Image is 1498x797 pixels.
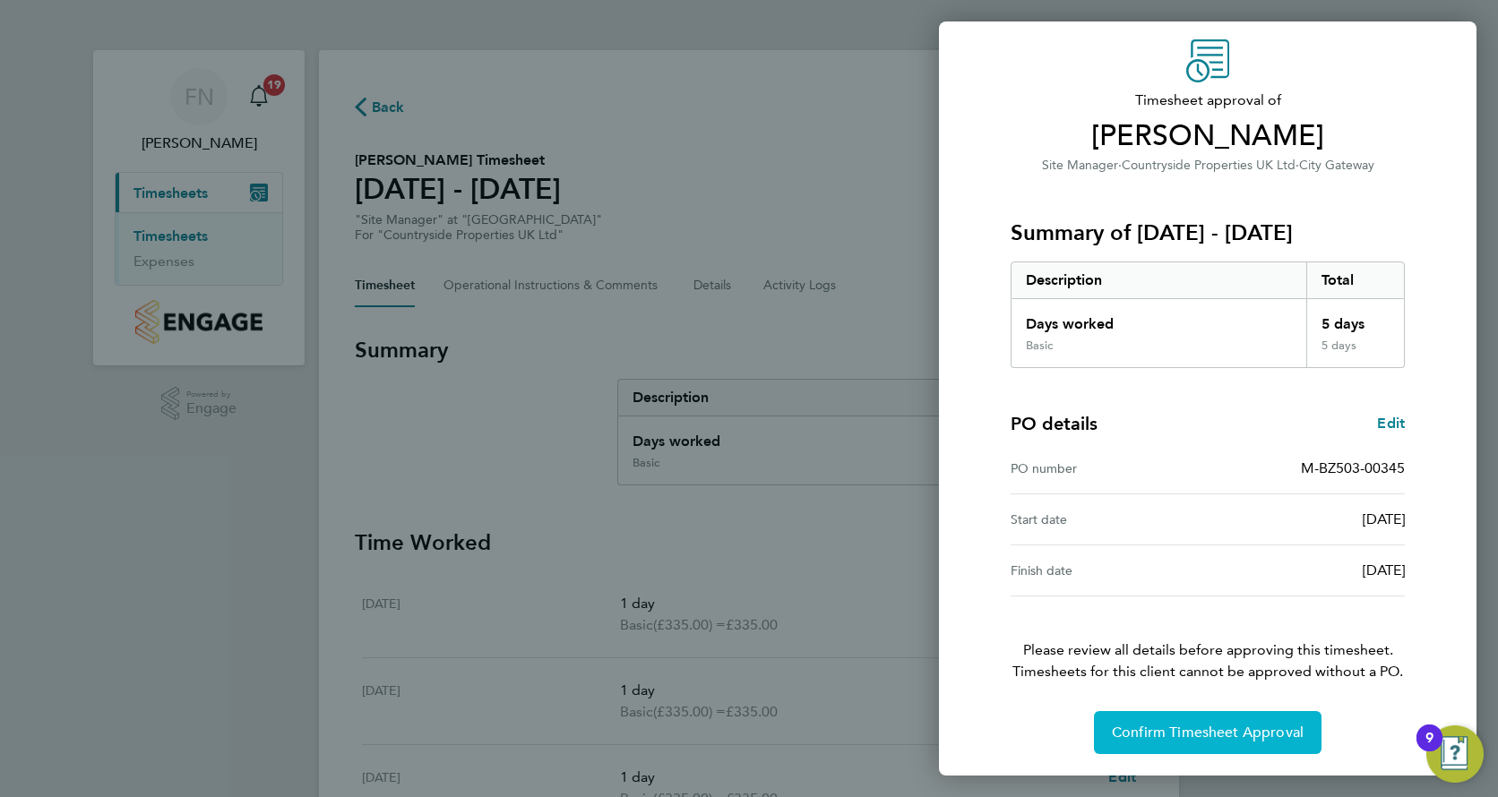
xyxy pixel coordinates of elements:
[1042,158,1118,173] span: Site Manager
[1011,118,1405,154] span: [PERSON_NAME]
[1377,415,1405,432] span: Edit
[1011,411,1098,436] h4: PO details
[989,661,1426,682] span: Timesheets for this client cannot be approved without a PO.
[1306,339,1405,367] div: 5 days
[1377,413,1405,434] a: Edit
[1299,158,1374,173] span: City Gateway
[1011,261,1405,368] div: Summary of 18 - 24 Aug 2025
[989,596,1426,682] p: Please review all details before approving this timesheet.
[1208,560,1405,581] div: [DATE]
[1011,219,1405,247] h3: Summary of [DATE] - [DATE]
[1122,158,1296,173] span: Countryside Properties UK Ltd
[1011,90,1405,111] span: Timesheet approval of
[1296,158,1299,173] span: ·
[1306,299,1405,339] div: 5 days
[1012,262,1306,298] div: Description
[1301,459,1405,476] span: M-BZ503-00345
[1426,725,1484,783] button: Open Resource Center, 9 new notifications
[1094,711,1322,754] button: Confirm Timesheet Approval
[1112,724,1304,741] span: Confirm Timesheet Approval
[1011,509,1208,530] div: Start date
[1208,509,1405,530] div: [DATE]
[1011,560,1208,581] div: Finish date
[1011,458,1208,479] div: PO number
[1012,299,1306,339] div: Days worked
[1118,158,1122,173] span: ·
[1425,738,1433,761] div: 9
[1026,339,1053,353] div: Basic
[1306,262,1405,298] div: Total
